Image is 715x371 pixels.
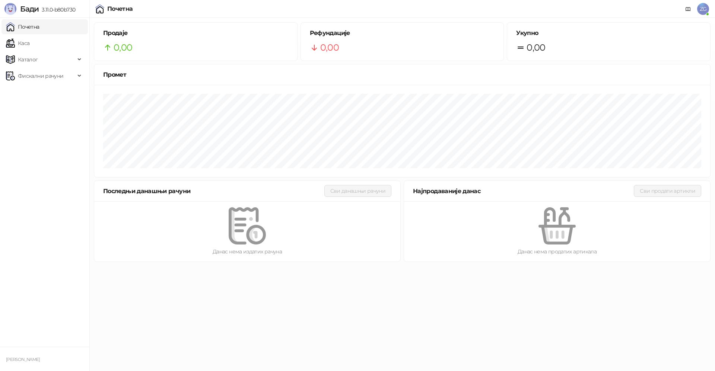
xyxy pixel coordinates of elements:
button: Сви продати артикли [634,185,701,197]
div: Почетна [107,6,133,12]
div: Промет [103,70,701,79]
span: ZG [697,3,709,15]
h5: Рефундације [310,29,495,38]
a: Документација [682,3,694,15]
span: 3.11.0-b80b730 [39,6,75,13]
div: Данас нема продатих артикала [416,247,698,256]
button: Сви данашњи рачуни [324,185,391,197]
a: Каса [6,36,29,51]
span: 0,00 [527,41,545,55]
span: Фискални рачуни [18,68,63,83]
h5: Продаје [103,29,288,38]
div: Последњи данашњи рачуни [103,186,324,196]
div: Данас нема издатих рачуна [106,247,388,256]
span: Бади [20,4,39,13]
span: 0,00 [320,41,339,55]
span: 0,00 [114,41,132,55]
a: Почетна [6,19,39,34]
span: Каталог [18,52,38,67]
small: [PERSON_NAME] [6,357,40,362]
div: Најпродаваније данас [413,186,634,196]
h5: Укупно [516,29,701,38]
img: Logo [4,3,16,15]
